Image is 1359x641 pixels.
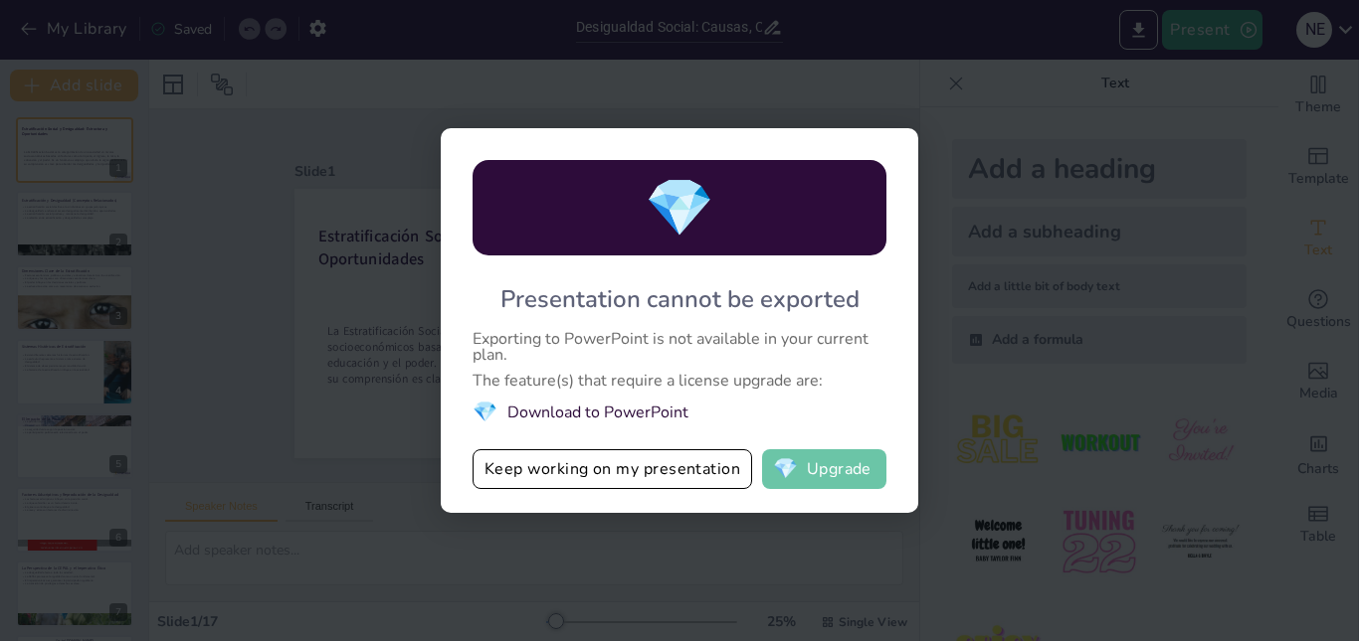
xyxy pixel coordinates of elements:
li: Download to PowerPoint [473,399,886,425]
div: Presentation cannot be exported [500,283,860,315]
div: The feature(s) that require a license upgrade are: [473,373,886,389]
div: Exporting to PowerPoint is not available in your current plan. [473,331,886,363]
span: diamond [473,399,497,425]
button: Keep working on my presentation [473,449,752,489]
span: diamond [773,459,798,479]
button: diamondUpgrade [762,449,886,489]
span: diamond [645,170,714,246]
